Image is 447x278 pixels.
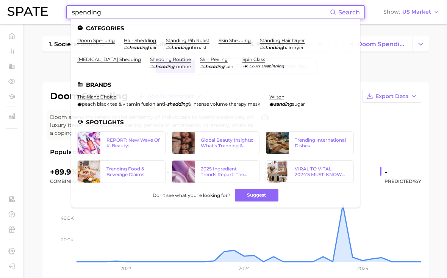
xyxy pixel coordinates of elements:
[200,56,228,62] a: skin peeling
[267,64,284,69] em: spinning
[201,166,253,177] div: 2025 Ingredient Trends Report: The Ingredients Defining Beauty in [DATE]
[167,101,188,107] em: shedding
[127,45,148,50] em: shedding
[402,10,431,14] span: US Market
[413,36,429,52] button: Change Category
[49,41,105,48] span: 1. societal shifts & culture
[295,137,347,148] div: Trending International Dishes
[77,94,116,100] a: the mane choice
[224,64,233,69] span: skin
[383,10,400,14] span: Show
[106,166,159,177] div: Trending Food & Beverage Claims
[6,261,17,272] a: Log out. Currently logged in with e-mail lhighfill@hunterpr.com.
[295,166,347,177] div: VIRAL TO VITAL: 2024’S MUST-KNOW HAIR TRENDS ON TIKTOK
[120,266,131,271] tspan: 2023
[188,101,260,107] span: & intense volume therapy mask
[124,37,156,43] a: hair shedding
[189,45,207,50] span: ribroast
[153,192,230,198] span: Don't see what you're looking for?
[242,64,249,69] span: fr
[260,37,305,43] a: standing hair dryer
[201,137,253,148] div: Global Beauty Insights: What's Trending & What's Ahead?
[124,45,127,50] span: #
[219,37,251,43] a: skin shedding
[269,94,284,100] a: wilton
[50,113,256,137] span: Doom spending refers to the tendency of individuals to spend excessively on luxury items or exper...
[148,45,157,50] span: hair
[50,148,83,157] span: Popularity
[77,25,354,31] li: Categories
[239,266,250,271] tspan: 2024
[260,45,263,50] span: #
[172,160,260,183] a: 2025 Ingredient Trends Report: The Ingredients Defining Beauty in [DATE]
[266,131,354,154] a: Trending International Dishes
[274,101,292,107] em: sanding
[77,56,141,62] a: [MEDICAL_DATA] shedding
[71,6,330,19] input: Search here for a brand, industry, or ingredient
[362,90,421,103] button: Export Data
[384,166,421,178] div: -
[292,101,305,107] span: sugar
[375,93,409,100] span: Export Data
[8,7,48,16] img: SPATE
[153,64,174,69] em: shedding
[283,45,304,50] span: hairdryer
[242,56,265,62] a: spin class
[82,101,167,107] span: peach black tea & vitamin fusion anti-
[174,64,191,69] span: routine
[350,41,406,48] span: 4. doom spending
[263,45,283,50] em: standing
[166,45,169,50] span: #
[266,160,354,183] a: VIRAL TO VITAL: 2024’S MUST-KNOW HAIR TRENDS ON TIKTOK
[77,119,354,125] li: Spotlights
[150,56,191,62] a: shedding routine
[50,177,101,186] div: combined
[50,166,101,178] div: +89.9%
[166,37,209,43] a: standing rib roast
[200,64,203,69] span: #
[344,36,413,52] a: 4. doom spending
[77,131,166,154] a: REPORT: New Wave Of K-Beauty: [GEOGRAPHIC_DATA]’s Trending Innovations In Skincare & Color Cosmetics
[42,36,111,52] a: 1. societal shifts & culture
[338,9,360,16] span: Search
[169,45,189,50] em: standing
[249,64,267,69] span: cours de
[381,7,441,17] button: ShowUS Market
[77,160,166,183] a: Trending Food & Beverage Claims
[357,266,368,271] tspan: 2025
[50,92,128,101] h1: doom spending
[77,37,115,43] a: doom spending
[150,64,153,69] span: #
[413,178,421,184] span: YoY
[106,137,161,148] div: REPORT: New Wave Of K-Beauty: [GEOGRAPHIC_DATA]’s Trending Innovations In Skincare & Color Cosmetics
[77,81,354,88] li: Brands
[172,131,260,154] a: Global Beauty Insights: What's Trending & What's Ahead?
[384,177,421,186] span: Predicted
[235,189,278,201] button: Suggest
[203,64,224,69] em: shedding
